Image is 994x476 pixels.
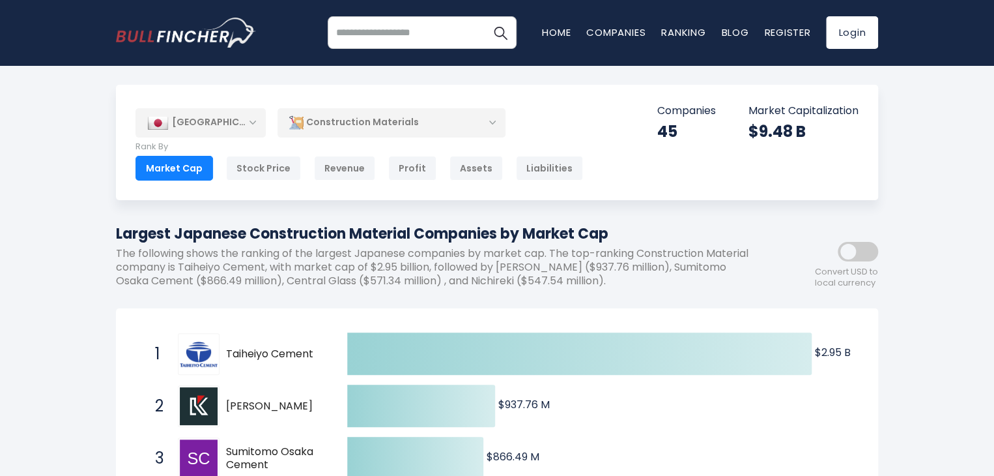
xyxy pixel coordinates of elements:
[116,247,761,288] p: The following shows the ranking of the largest Japanese companies by market cap. The top-ranking ...
[116,18,256,48] a: Go to homepage
[516,156,583,181] div: Liabilities
[116,18,256,48] img: bullfincher logo
[135,108,266,137] div: [GEOGRAPHIC_DATA]
[149,395,162,417] span: 2
[226,348,324,361] span: Taiheiyo Cement
[826,16,878,49] a: Login
[764,25,810,39] a: Register
[449,156,503,181] div: Assets
[661,25,705,39] a: Ranking
[226,156,301,181] div: Stock Price
[149,447,162,469] span: 3
[180,387,218,425] img: Krosaki Harima
[748,121,859,141] div: $9.48 B
[815,267,878,289] span: Convert USD to local currency
[487,449,539,464] text: $866.49 M
[135,156,213,181] div: Market Cap
[226,445,324,473] span: Sumitomo Osaka Cement
[135,141,583,153] p: Rank By
[277,108,505,138] div: Construction Materials
[180,342,218,368] img: Taiheiyo Cement
[314,156,375,181] div: Revenue
[116,223,761,245] h1: Largest Japanese Construction Material Companies by Market Cap
[498,397,550,412] text: $937.76 M
[484,16,517,49] button: Search
[657,121,716,141] div: 45
[586,25,646,39] a: Companies
[815,345,851,360] text: $2.95 B
[542,25,571,39] a: Home
[748,104,859,118] p: Market Capitalization
[226,400,324,413] span: [PERSON_NAME]
[721,25,748,39] a: Blog
[388,156,436,181] div: Profit
[657,104,716,118] p: Companies
[149,343,162,365] span: 1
